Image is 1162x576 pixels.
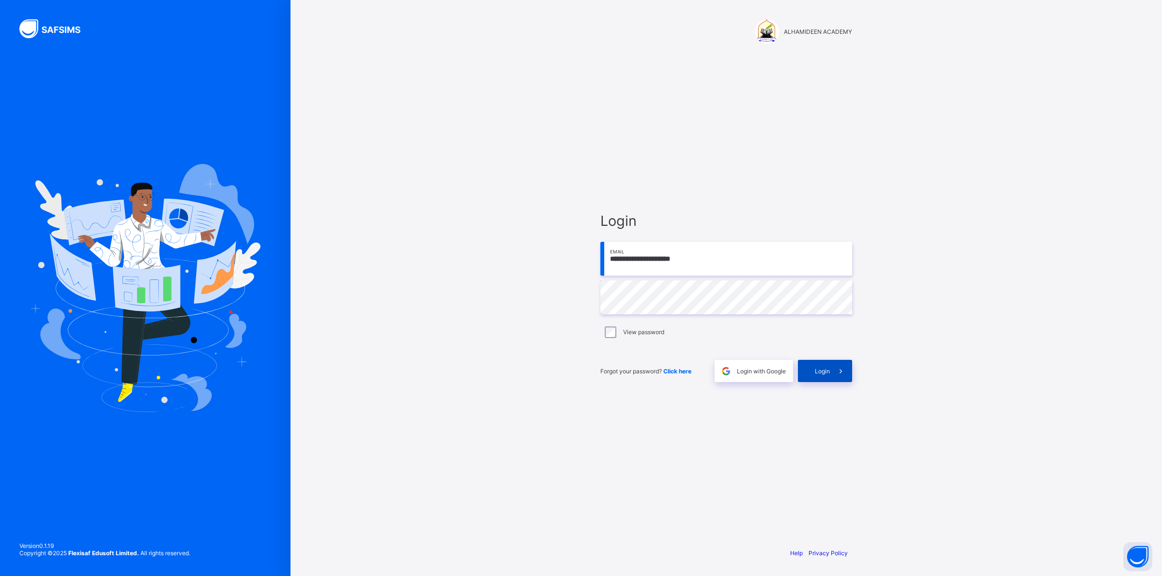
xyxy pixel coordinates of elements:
span: Login [815,368,830,375]
span: Forgot your password? [600,368,691,375]
button: Open asap [1123,542,1152,571]
span: Login [600,212,852,229]
label: View password [623,328,664,336]
img: SAFSIMS Logo [19,19,92,38]
a: Privacy Policy [809,549,848,557]
span: Copyright © 2025 All rights reserved. [19,549,190,557]
strong: Flexisaf Edusoft Limited. [68,549,139,557]
span: Version 0.1.19 [19,542,190,549]
span: Login with Google [737,368,786,375]
img: google.396cfc9801f0270233282035f929180a.svg [720,366,732,377]
img: Hero Image [30,164,260,412]
a: Help [790,549,803,557]
span: ALHAMIDEEN ACADEMY [784,28,852,35]
a: Click here [663,368,691,375]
